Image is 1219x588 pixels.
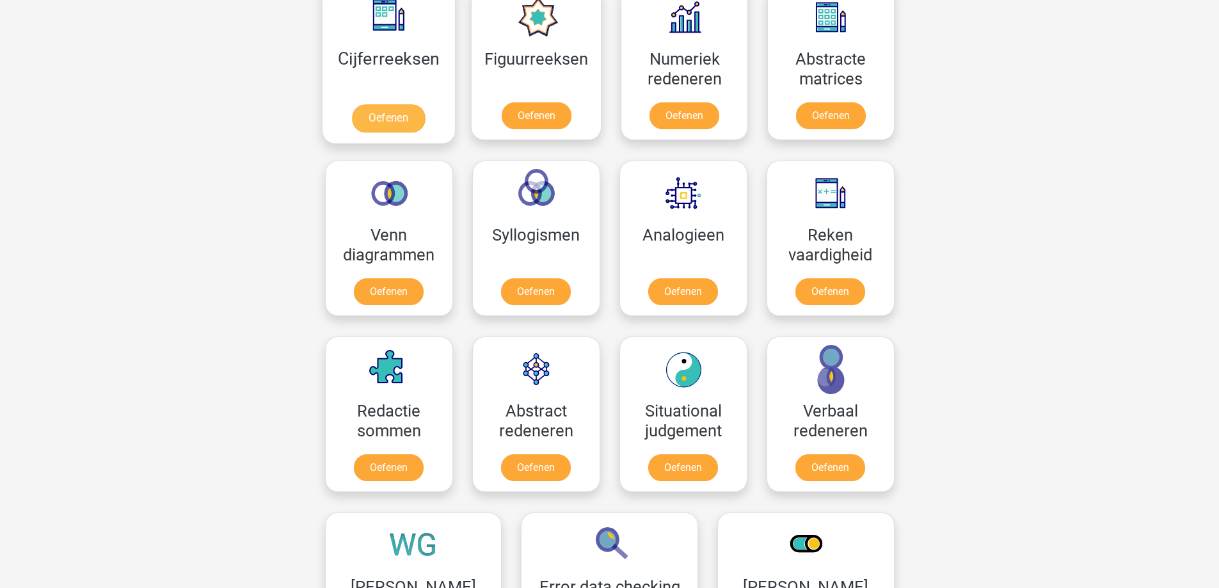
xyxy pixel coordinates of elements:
[796,102,866,129] a: Oefenen
[501,278,571,305] a: Oefenen
[352,104,425,132] a: Oefenen
[648,278,718,305] a: Oefenen
[501,454,571,481] a: Oefenen
[795,278,865,305] a: Oefenen
[502,102,571,129] a: Oefenen
[354,278,424,305] a: Oefenen
[795,454,865,481] a: Oefenen
[648,454,718,481] a: Oefenen
[649,102,719,129] a: Oefenen
[354,454,424,481] a: Oefenen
